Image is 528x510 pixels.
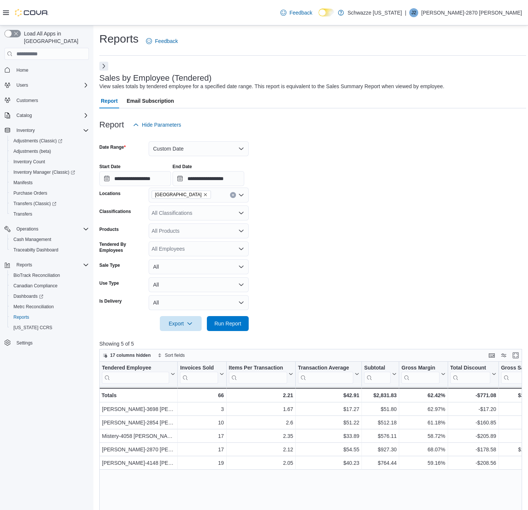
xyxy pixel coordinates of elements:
div: Subtotal [364,365,391,384]
label: Is Delivery [99,298,122,304]
button: Reports [7,312,92,322]
button: Hide Parameters [130,117,184,132]
input: Press the down key to open a popover containing a calendar. [99,171,171,186]
div: $512.18 [364,418,397,427]
p: Showing 5 of 5 [99,340,526,347]
div: 66 [180,391,224,400]
button: Open list of options [238,246,244,252]
span: Reports [16,262,32,268]
button: Cash Management [7,234,92,245]
button: Catalog [1,110,92,121]
button: Open list of options [238,228,244,234]
a: Inventory Count [10,157,48,166]
div: -$771.08 [450,391,496,400]
a: Inventory Manager (Classic) [10,168,78,177]
span: Home [16,67,28,73]
button: Users [13,81,31,90]
div: -$160.85 [450,418,496,427]
button: 17 columns hidden [100,351,154,360]
span: Reports [13,314,29,320]
span: Metrc Reconciliation [10,302,89,311]
span: Transfers (Classic) [13,201,56,207]
button: Operations [13,225,41,234]
span: Transfers [13,211,32,217]
span: Operations [16,226,38,232]
a: Settings [13,339,35,347]
input: Dark Mode [319,9,334,16]
label: Products [99,226,119,232]
div: 17 [180,445,224,454]
div: Totals [102,391,175,400]
span: [US_STATE] CCRS [13,325,52,331]
span: BioTrack Reconciliation [13,272,60,278]
span: Traceabilty Dashboard [13,247,58,253]
div: 62.97% [401,405,445,414]
span: Email Subscription [127,93,174,108]
button: Display options [499,351,508,360]
p: [PERSON_NAME]-2870 [PERSON_NAME] [421,8,522,17]
span: Settings [16,340,32,346]
div: 2.21 [229,391,293,400]
span: Adjustments (beta) [10,147,89,156]
input: Press the down key to open a popover containing a calendar. [173,171,244,186]
a: Customers [13,96,41,105]
div: Subtotal [364,365,391,372]
button: Reports [13,260,35,269]
a: Transfers [10,210,35,219]
h3: Sales by Employee (Tendered) [99,74,212,83]
span: Inventory [16,127,35,133]
a: Purchase Orders [10,189,50,198]
span: 17 columns hidden [110,352,151,358]
div: Tendered Employee [102,365,169,384]
div: -$205.89 [450,432,496,441]
span: Reports [13,260,89,269]
button: Next [99,62,108,71]
div: [PERSON_NAME]-4148 [PERSON_NAME] [102,458,175,467]
a: Transfers (Classic) [7,198,92,209]
div: 62.42% [401,391,445,400]
div: -$17.20 [450,405,496,414]
span: Load All Apps in [GEOGRAPHIC_DATA] [21,30,89,45]
a: Feedback [143,34,181,49]
button: Home [1,64,92,75]
h1: Reports [99,31,139,46]
div: Total Discount [450,365,490,384]
div: 2.12 [229,445,293,454]
span: Transfers (Classic) [10,199,89,208]
label: Classifications [99,208,131,214]
button: Adjustments (beta) [7,146,92,157]
button: Remove EV10 Sunland Park from selection in this group [203,192,208,197]
a: Inventory Manager (Classic) [7,167,92,177]
div: 59.16% [401,458,445,467]
span: Customers [16,98,38,103]
span: Export [164,316,197,331]
span: Users [16,82,28,88]
a: Cash Management [10,235,54,244]
span: Dashboards [13,293,43,299]
label: Start Date [99,164,121,170]
div: 10 [180,418,224,427]
nav: Complex example [4,61,89,368]
button: Subtotal [364,365,397,384]
div: $33.89 [298,432,359,441]
span: Feedback [289,9,312,16]
span: Catalog [13,111,89,120]
div: 68.07% [401,445,445,454]
span: Adjustments (beta) [13,148,51,154]
label: Date Range [99,144,126,150]
div: View sales totals by tendered employee for a specified date range. This report is equivalent to t... [99,83,444,90]
span: Catalog [16,112,32,118]
span: Inventory Count [10,157,89,166]
button: Gross Margin [401,365,445,384]
button: All [149,277,249,292]
div: $17.27 [298,405,359,414]
span: [GEOGRAPHIC_DATA] [155,191,202,198]
div: Transaction Average [298,365,353,384]
span: Hide Parameters [142,121,181,129]
a: Home [13,66,31,75]
span: Adjustments (Classic) [10,136,89,145]
a: Reports [10,313,32,322]
span: Sort fields [165,352,185,358]
button: Manifests [7,177,92,188]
